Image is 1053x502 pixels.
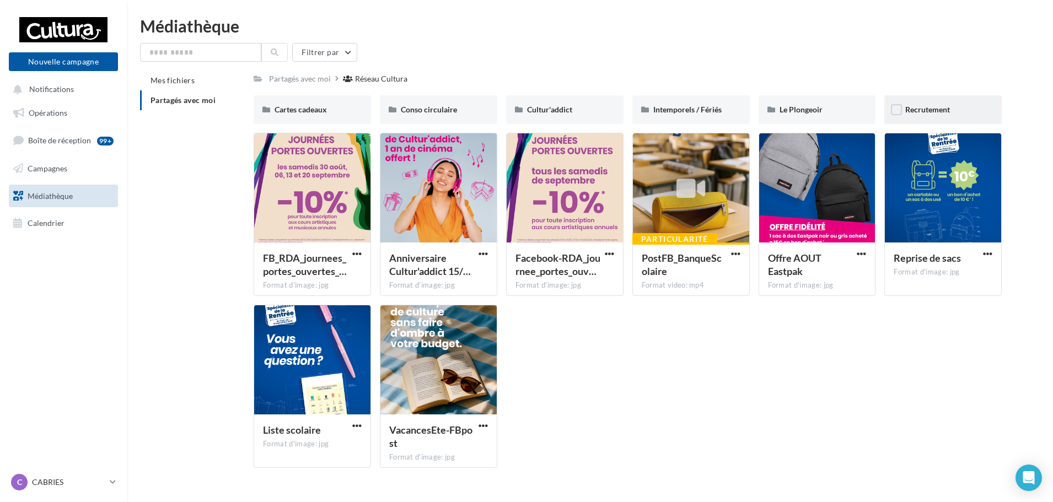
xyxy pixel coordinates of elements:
span: VacancesEte-FBpost [389,424,472,449]
span: Cartes cadeaux [275,105,327,114]
div: Format d'image: jpg [389,452,488,462]
span: Anniversaire Cultur'addict 15/09 au 28/09 [389,252,471,277]
div: Partagés avec moi [269,73,331,84]
span: C [17,477,22,488]
div: 99+ [97,137,114,145]
span: Opérations [29,108,67,117]
a: Médiathèque [7,185,120,208]
div: Format d'image: jpg [515,280,614,290]
span: Partagés avec moi [151,95,216,105]
button: Nouvelle campagne [9,52,118,71]
div: Format d'image: jpg [263,280,362,290]
div: Réseau Cultura [355,73,407,84]
div: Format video: mp4 [642,280,740,290]
p: CABRIES [32,477,105,488]
span: Le Plongeoir [780,105,823,114]
span: Notifications [29,85,74,94]
div: Format d'image: jpg [894,267,992,277]
span: Médiathèque [28,191,73,200]
div: Format d'image: jpg [389,280,488,290]
div: Format d'image: jpg [263,439,362,449]
div: Format d'image: jpg [768,280,867,290]
a: Opérations [7,101,120,125]
button: Filtrer par [292,43,357,62]
span: Reprise de sacs [894,252,961,264]
div: Médiathèque [140,18,1040,34]
span: Facebook-RDA_journee_portes_ouvertes [515,252,600,277]
span: Boîte de réception [28,136,91,145]
a: Boîte de réception99+ [7,128,120,152]
span: PostFB_BanqueScolaire [642,252,722,277]
span: FB_RDA_journees_portes_ouvertes_art et musique [263,252,347,277]
span: Campagnes [28,164,67,173]
span: Calendrier [28,218,65,228]
span: Recrutement [905,105,950,114]
a: Calendrier [7,212,120,235]
div: Open Intercom Messenger [1016,465,1042,491]
span: Mes fichiers [151,75,195,85]
div: Particularité [632,233,717,245]
span: Cultur'addict [527,105,572,114]
span: Offre AOUT Eastpak [768,252,821,277]
span: Conso circulaire [401,105,457,114]
span: Intemporels / Fériés [653,105,722,114]
a: C CABRIES [9,472,118,493]
span: Liste scolaire [263,424,321,436]
a: Campagnes [7,157,120,180]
